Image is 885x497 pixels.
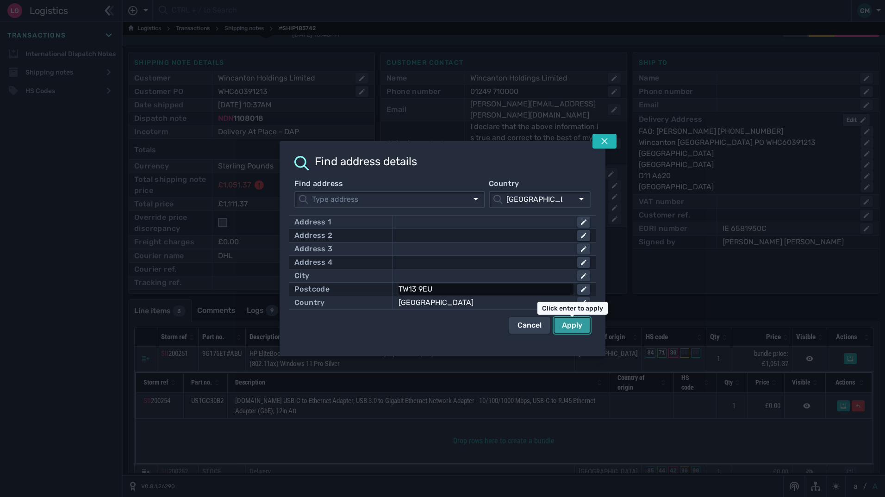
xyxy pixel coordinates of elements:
[294,217,331,228] div: Address 1
[294,270,310,281] div: City
[592,134,617,149] button: Tap escape key to close
[294,230,333,241] div: Address 2
[517,320,542,331] div: Cancel
[294,243,333,255] div: Address 3
[509,317,550,334] button: Cancel
[294,257,333,268] div: Address 4
[399,297,570,308] div: [GEOGRAPHIC_DATA]
[294,284,330,295] div: Postcode
[399,284,570,295] div: TW13 9EU
[308,192,467,207] input: Find address
[489,178,591,189] label: Country
[294,178,485,189] label: Find address
[294,297,325,308] div: Country
[315,156,417,167] h2: Find address details
[554,317,591,334] button: Apply
[562,320,582,331] div: Apply
[503,192,573,207] input: Country
[537,302,608,315] div: Click enter to apply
